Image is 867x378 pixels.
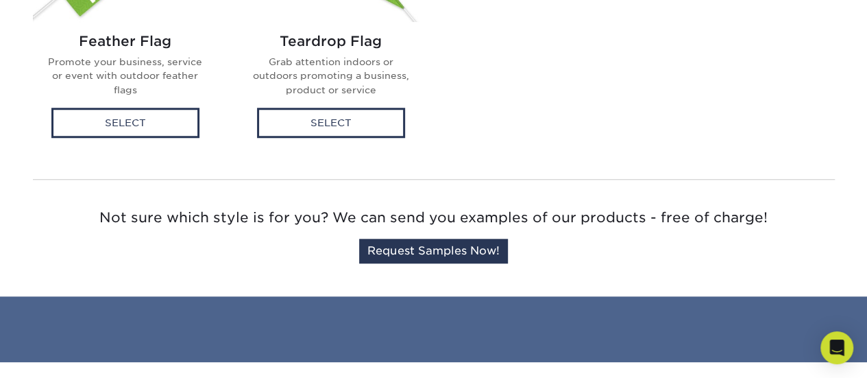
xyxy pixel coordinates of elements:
div: Open Intercom Messenger [820,331,853,364]
p: Grab attention indoors or outdoors promoting a business, product or service [249,55,413,97]
div: Select [257,108,405,138]
h2: Feather Flag [44,33,207,49]
p: Promote your business, service or event with outdoor feather flags [44,55,207,97]
p: Not sure which style is for you? We can send you examples of our products - free of charge! [33,207,835,228]
div: Select [51,108,199,138]
h2: Teardrop Flag [249,33,413,49]
a: Request Samples Now! [359,239,508,263]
